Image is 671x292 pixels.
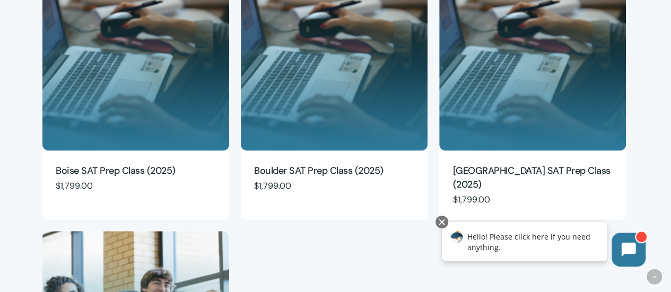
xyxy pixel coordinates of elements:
iframe: Chatbot [431,214,656,277]
span: $ [452,194,457,205]
bdi: 1,799.00 [452,194,490,205]
bdi: 1,799.00 [254,180,291,191]
span: $ [56,180,60,191]
a: Boise SAT Prep Class (2025) [56,164,216,179]
a: [GEOGRAPHIC_DATA] SAT Prep Class (2025) [452,164,613,192]
a: Boulder SAT Prep Class (2025) [254,164,414,179]
span: $ [254,180,259,191]
bdi: 1,799.00 [56,180,93,191]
